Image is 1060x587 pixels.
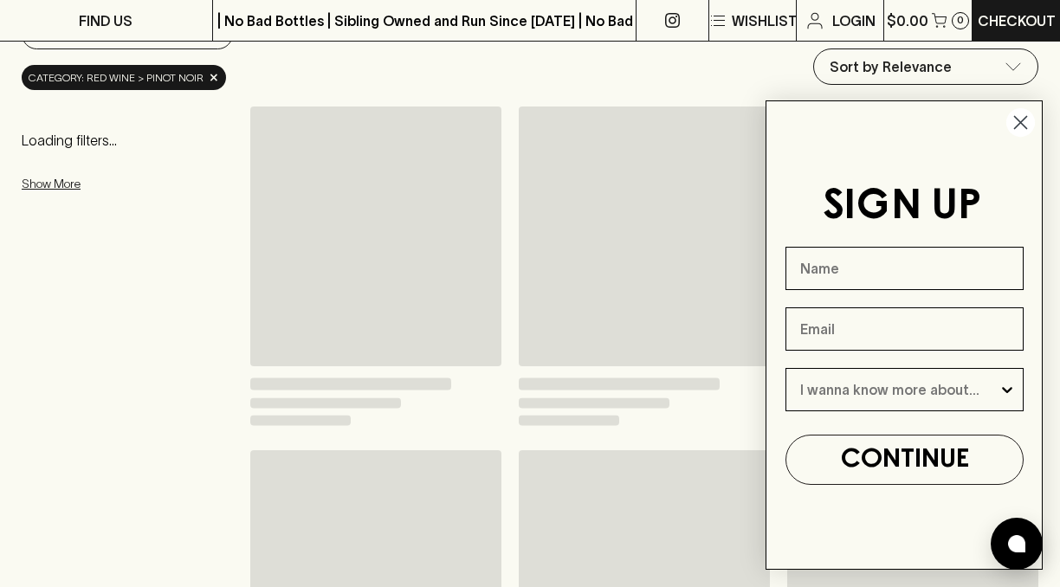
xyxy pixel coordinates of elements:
p: Sort by Relevance [830,56,952,77]
button: Close dialog [1005,107,1036,138]
div: Sort by Relevance [814,49,1037,84]
p: Login [832,10,876,31]
p: Loading filters... [22,130,233,151]
p: Wishlist [732,10,798,31]
span: Category: red wine > pinot noir [29,69,204,87]
input: Name [785,247,1024,290]
p: $0.00 [887,10,928,31]
button: Show More [22,166,249,202]
span: SIGN UP [823,187,981,227]
p: 0 [957,16,964,25]
input: I wanna know more about... [800,369,999,410]
div: FLYOUT Form [748,83,1060,587]
span: × [209,68,219,87]
button: CONTINUE [785,435,1024,485]
img: bubble-icon [1008,535,1025,552]
button: Show Options [999,369,1016,410]
input: Email [785,307,1024,351]
p: FIND US [79,10,132,31]
p: Checkout [978,10,1056,31]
